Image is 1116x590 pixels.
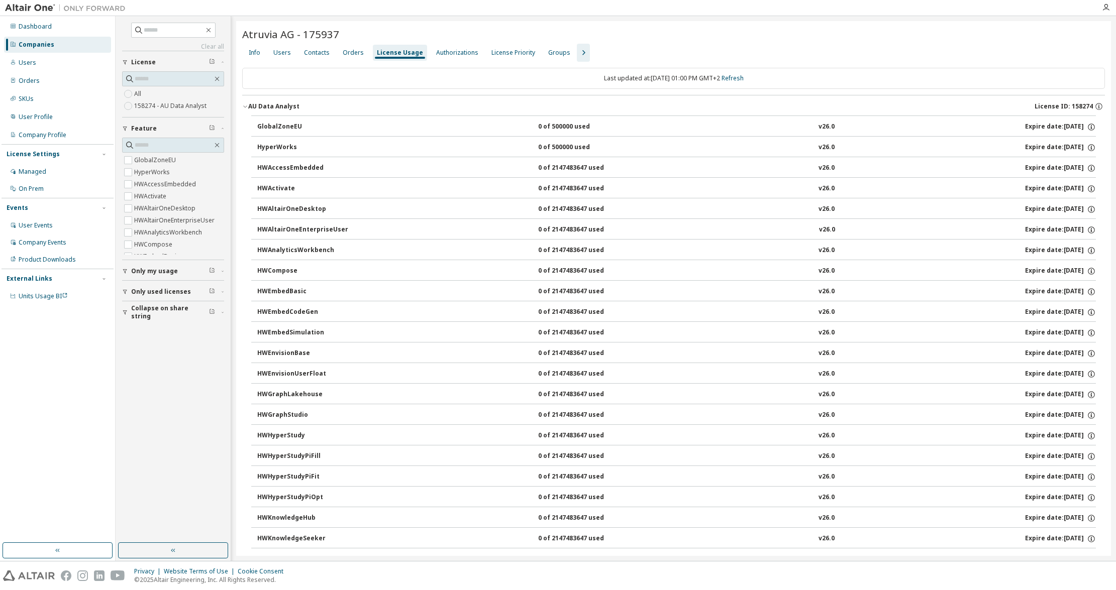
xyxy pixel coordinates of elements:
[3,570,55,581] img: altair_logo.svg
[548,49,570,57] div: Groups
[538,225,629,234] div: 0 of 2147483647 used
[257,452,348,461] div: HWHyperStudyPiFill
[257,349,348,358] div: HWEnvisionBase
[538,246,629,255] div: 0 of 2147483647 used
[134,166,172,178] label: HyperWorks
[122,260,224,282] button: Only my usage
[1025,143,1096,152] div: Expire date: [DATE]
[7,204,28,212] div: Events
[131,288,191,296] span: Only used licenses
[134,100,209,112] label: 158274 - AU Data Analyst
[304,49,330,57] div: Contacts
[257,328,348,337] div: HWEmbedSimulation
[209,288,215,296] span: Clear filter
[5,3,131,13] img: Altair One
[122,43,224,51] a: Clear all
[819,390,835,399] div: v26.0
[1025,308,1096,317] div: Expire date: [DATE]
[257,425,1096,447] button: HWHyperStudy0 of 2147483647 usedv26.0Expire date:[DATE]
[491,49,535,57] div: License Priority
[257,260,1096,282] button: HWCompose0 of 2147483647 usedv26.0Expire date:[DATE]
[209,125,215,133] span: Clear filter
[209,308,215,316] span: Clear filter
[538,555,629,564] div: 0 of 2147483647 used
[819,328,835,337] div: v26.0
[819,349,835,358] div: v26.0
[1025,246,1096,255] div: Expire date: [DATE]
[134,154,178,166] label: GlobalZoneEU
[122,301,224,323] button: Collapse on share string
[819,246,835,255] div: v26.0
[19,59,36,67] div: Users
[19,185,44,193] div: On Prem
[122,117,224,140] button: Feature
[134,239,174,251] label: HWCompose
[1025,205,1096,214] div: Expire date: [DATE]
[134,251,181,263] label: HWEmbedBasic
[722,74,744,82] a: Refresh
[257,137,1096,159] button: HyperWorks0 of 500000 usedv26.0Expire date:[DATE]
[19,221,53,229] div: User Events
[257,225,348,234] div: HWAltairOneEnterpriseUser
[538,205,629,214] div: 0 of 2147483647 used
[134,214,217,226] label: HWAltairOneEnterpriseUser
[111,570,125,581] img: youtube.svg
[819,205,835,214] div: v26.0
[1025,349,1096,358] div: Expire date: [DATE]
[1025,411,1096,420] div: Expire date: [DATE]
[538,493,629,502] div: 0 of 2147483647 used
[1025,452,1096,461] div: Expire date: [DATE]
[19,113,53,121] div: User Profile
[819,493,835,502] div: v26.0
[19,239,66,247] div: Company Events
[377,49,423,57] div: License Usage
[257,548,1096,570] button: HWKnowledgeStudio0 of 2147483647 usedv26.0Expire date:[DATE]
[134,202,197,214] label: HWAltairOneDesktop
[1025,390,1096,399] div: Expire date: [DATE]
[134,88,143,100] label: All
[257,184,348,193] div: HWActivate
[538,123,629,132] div: 0 of 500000 used
[1025,431,1096,440] div: Expire date: [DATE]
[538,411,629,420] div: 0 of 2147483647 used
[19,23,52,31] div: Dashboard
[538,328,629,337] div: 0 of 2147483647 used
[538,473,629,482] div: 0 of 2147483647 used
[436,49,478,57] div: Authorizations
[257,164,348,173] div: HWAccessEmbedded
[77,570,88,581] img: instagram.svg
[257,493,348,502] div: HWHyperStudyPiOpt
[7,275,52,283] div: External Links
[257,384,1096,406] button: HWGraphLakehouse0 of 2147483647 usedv26.0Expire date:[DATE]
[538,184,629,193] div: 0 of 2147483647 used
[248,102,299,110] div: AU Data Analyst
[819,534,835,543] div: v26.0
[819,287,835,296] div: v26.0
[164,567,238,575] div: Website Terms of Use
[19,77,40,85] div: Orders
[257,143,348,152] div: HyperWorks
[242,68,1105,89] div: Last updated at: [DATE] 01:00 PM GMT+2
[131,267,178,275] span: Only my usage
[257,342,1096,365] button: HWEnvisionBase0 of 2147483647 usedv26.0Expire date:[DATE]
[257,514,348,523] div: HWKnowledgeHub
[257,411,348,420] div: HWGraphStudio
[249,49,260,57] div: Info
[819,514,835,523] div: v26.0
[122,51,224,73] button: License
[257,431,348,440] div: HWHyperStudy
[257,534,348,543] div: HWKnowledgeSeeker
[242,95,1105,117] button: AU Data AnalystLicense ID: 158274
[257,363,1096,385] button: HWEnvisionUserFloat0 of 2147483647 usedv26.0Expire date:[DATE]
[273,49,291,57] div: Users
[257,240,1096,262] button: HWAnalyticsWorkbench0 of 2147483647 usedv26.0Expire date:[DATE]
[257,287,348,296] div: HWEmbedBasic
[19,95,34,103] div: SKUs
[131,125,157,133] span: Feature
[819,431,835,440] div: v26.0
[7,150,60,158] div: License Settings
[538,514,629,523] div: 0 of 2147483647 used
[19,131,66,139] div: Company Profile
[819,164,835,173] div: v26.0
[257,473,348,482] div: HWHyperStudyPiFit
